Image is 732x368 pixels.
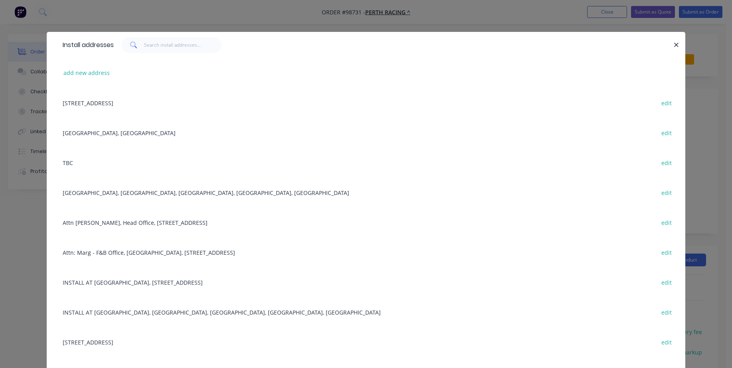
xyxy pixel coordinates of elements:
button: edit [657,247,676,258]
div: [STREET_ADDRESS] [59,88,673,118]
button: edit [657,187,676,198]
div: [GEOGRAPHIC_DATA], [GEOGRAPHIC_DATA], [GEOGRAPHIC_DATA], [GEOGRAPHIC_DATA], [GEOGRAPHIC_DATA] [59,177,673,207]
button: add new address [59,67,114,78]
button: edit [657,127,676,138]
input: Search install addresses... [144,37,222,53]
button: edit [657,277,676,287]
div: TBC [59,148,673,177]
div: [STREET_ADDRESS] [59,327,673,357]
div: INSTALL AT [GEOGRAPHIC_DATA], [STREET_ADDRESS] [59,267,673,297]
div: Install addresses [59,32,114,58]
div: Attn [PERSON_NAME], Head Office, [STREET_ADDRESS] [59,207,673,237]
button: edit [657,307,676,317]
button: edit [657,217,676,228]
button: edit [657,337,676,347]
div: Attn: Marg - F&B Office, [GEOGRAPHIC_DATA], [STREET_ADDRESS] [59,237,673,267]
div: [GEOGRAPHIC_DATA], [GEOGRAPHIC_DATA] [59,118,673,148]
div: INSTALL AT [GEOGRAPHIC_DATA], [GEOGRAPHIC_DATA], [GEOGRAPHIC_DATA], [GEOGRAPHIC_DATA], [GEOGRAPHI... [59,297,673,327]
button: edit [657,97,676,108]
button: edit [657,157,676,168]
